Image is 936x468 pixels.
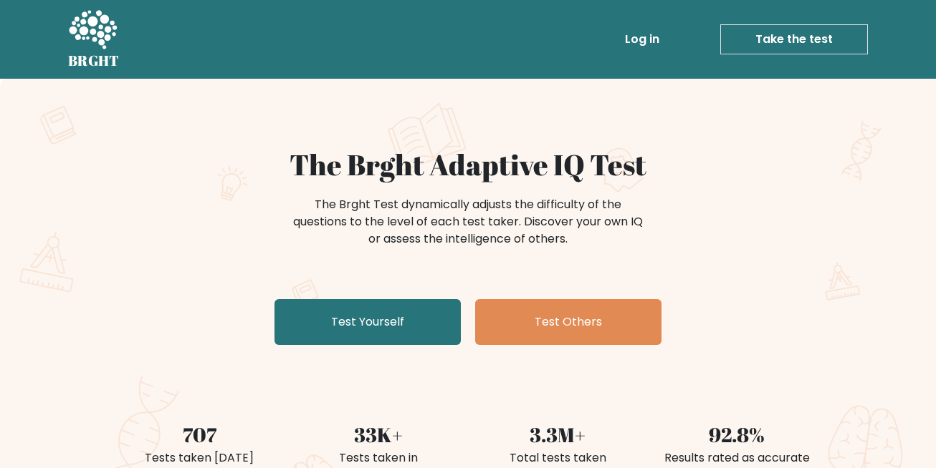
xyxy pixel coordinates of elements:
[477,419,639,449] div: 3.3M+
[68,6,120,73] a: BRGHT
[274,299,461,345] a: Test Yourself
[118,449,280,467] div: Tests taken [DATE]
[656,419,818,449] div: 92.8%
[289,196,647,248] div: The Brght Test dynamically adjusts the difficulty of the questions to the level of each test take...
[475,299,662,345] a: Test Others
[656,449,818,467] div: Results rated as accurate
[619,25,665,54] a: Log in
[68,52,120,69] h5: BRGHT
[118,147,818,182] h1: The Brght Adaptive IQ Test
[118,419,280,449] div: 707
[720,24,868,54] a: Take the test
[477,449,639,467] div: Total tests taken
[297,419,459,449] div: 33K+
